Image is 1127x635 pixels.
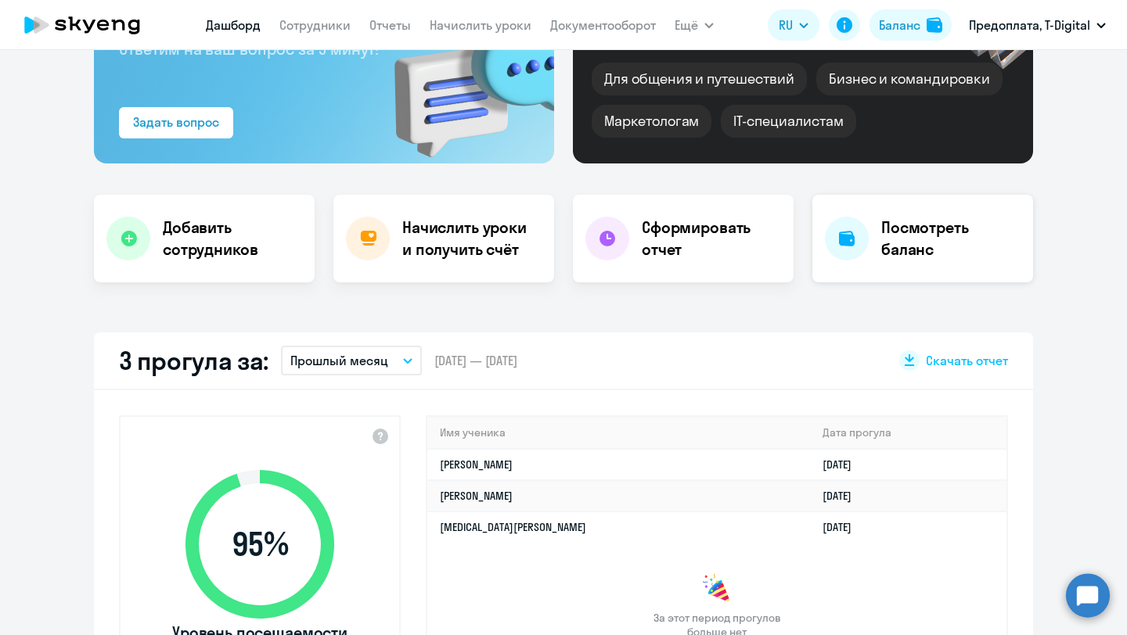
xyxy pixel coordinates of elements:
a: [DATE] [823,457,864,472]
button: Прошлый месяц [281,346,422,375]
p: Прошлый месяц [290,351,388,370]
div: IT-специалистам [721,105,855,138]
a: Дашборд [206,17,261,33]
span: 95 % [170,526,350,563]
span: Скачать отчет [926,352,1008,369]
span: [DATE] — [DATE] [434,352,517,369]
p: Предоплата, T-Digital [969,16,1090,34]
div: Для общения и путешествий [592,63,807,95]
a: Сотрудники [279,17,351,33]
h2: 3 прогула за: [119,345,268,376]
a: Начислить уроки [430,17,531,33]
h4: Начислить уроки и получить счёт [402,217,538,260]
button: Задать вопрос [119,107,233,138]
a: [PERSON_NAME] [440,457,513,472]
th: Дата прогула [810,417,1006,449]
button: Балансbalance [870,9,952,41]
span: Ещё [675,16,698,34]
h4: Посмотреть баланс [881,217,1021,260]
span: RU [779,16,793,34]
img: congrats [701,573,733,605]
div: Задать вопрос [133,113,219,131]
div: Маркетологам [592,105,711,138]
a: Документооборот [550,17,656,33]
a: [PERSON_NAME] [440,489,513,503]
th: Имя ученика [427,417,810,449]
div: Бизнес и командировки [816,63,1003,95]
h4: Добавить сотрудников [163,217,302,260]
div: Баланс [879,16,920,34]
img: balance [927,17,942,33]
a: [DATE] [823,520,864,534]
a: [DATE] [823,489,864,503]
a: Отчеты [369,17,411,33]
button: Предоплата, T-Digital [961,6,1114,44]
a: [MEDICAL_DATA][PERSON_NAME] [440,520,586,534]
button: Ещё [675,9,714,41]
h4: Сформировать отчет [642,217,781,260]
button: RU [768,9,819,41]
